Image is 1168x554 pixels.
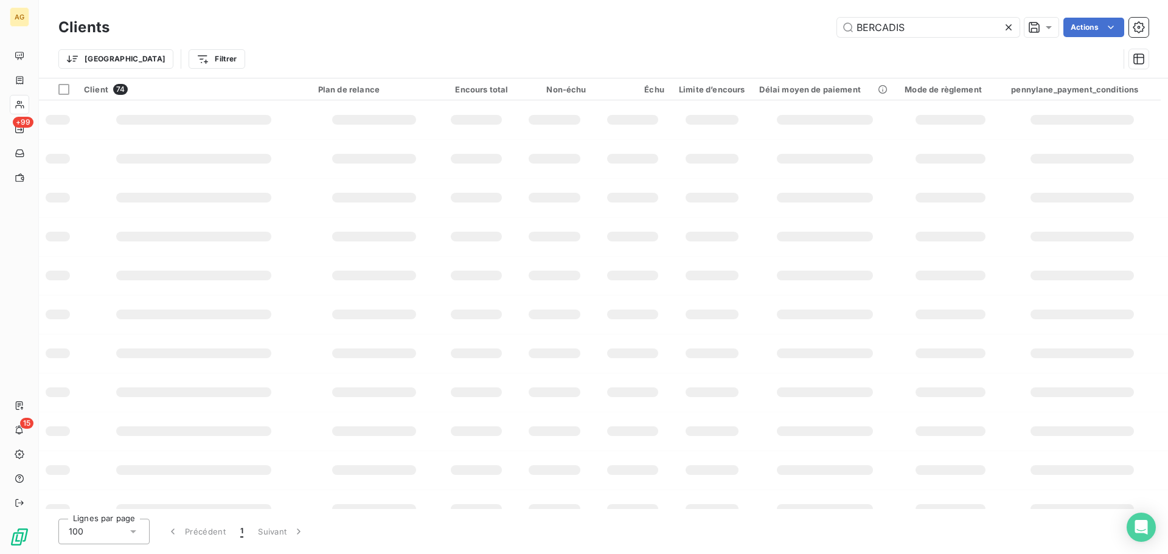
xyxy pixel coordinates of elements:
button: Filtrer [189,49,245,69]
div: Échu [601,85,664,94]
div: pennylane_payment_conditions [1011,85,1153,94]
input: Rechercher [837,18,1020,37]
button: Précédent [159,519,233,544]
h3: Clients [58,16,109,38]
span: 1 [240,525,243,538]
div: AG [10,7,29,27]
span: 100 [69,525,83,538]
button: 1 [233,519,251,544]
div: Non-échu [523,85,586,94]
div: Open Intercom Messenger [1127,513,1156,542]
div: Encours total [445,85,508,94]
span: 74 [113,84,128,95]
button: Actions [1063,18,1124,37]
div: Limite d’encours [679,85,745,94]
span: Client [84,85,108,94]
span: +99 [13,117,33,128]
div: Délai moyen de paiement [759,85,890,94]
button: Suivant [251,519,312,544]
button: [GEOGRAPHIC_DATA] [58,49,173,69]
span: 15 [20,418,33,429]
div: Mode de règlement [905,85,996,94]
div: Plan de relance [318,85,430,94]
img: Logo LeanPay [10,527,29,547]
